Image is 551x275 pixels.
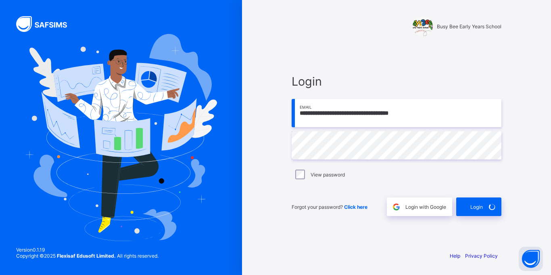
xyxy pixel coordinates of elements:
[25,34,217,241] img: Hero Image
[405,204,446,210] span: Login with Google
[392,202,401,212] img: google.396cfc9801f0270233282035f929180a.svg
[437,23,501,29] span: Busy Bee Early Years School
[16,253,159,259] span: Copyright © 2025 All rights reserved.
[344,204,367,210] a: Click here
[450,253,460,259] a: Help
[311,172,345,178] label: View password
[519,247,543,271] button: Open asap
[465,253,498,259] a: Privacy Policy
[16,247,159,253] span: Version 0.1.19
[16,16,77,32] img: SAFSIMS Logo
[292,74,501,88] span: Login
[57,253,116,259] strong: Flexisaf Edusoft Limited.
[470,204,483,210] span: Login
[292,204,367,210] span: Forgot your password?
